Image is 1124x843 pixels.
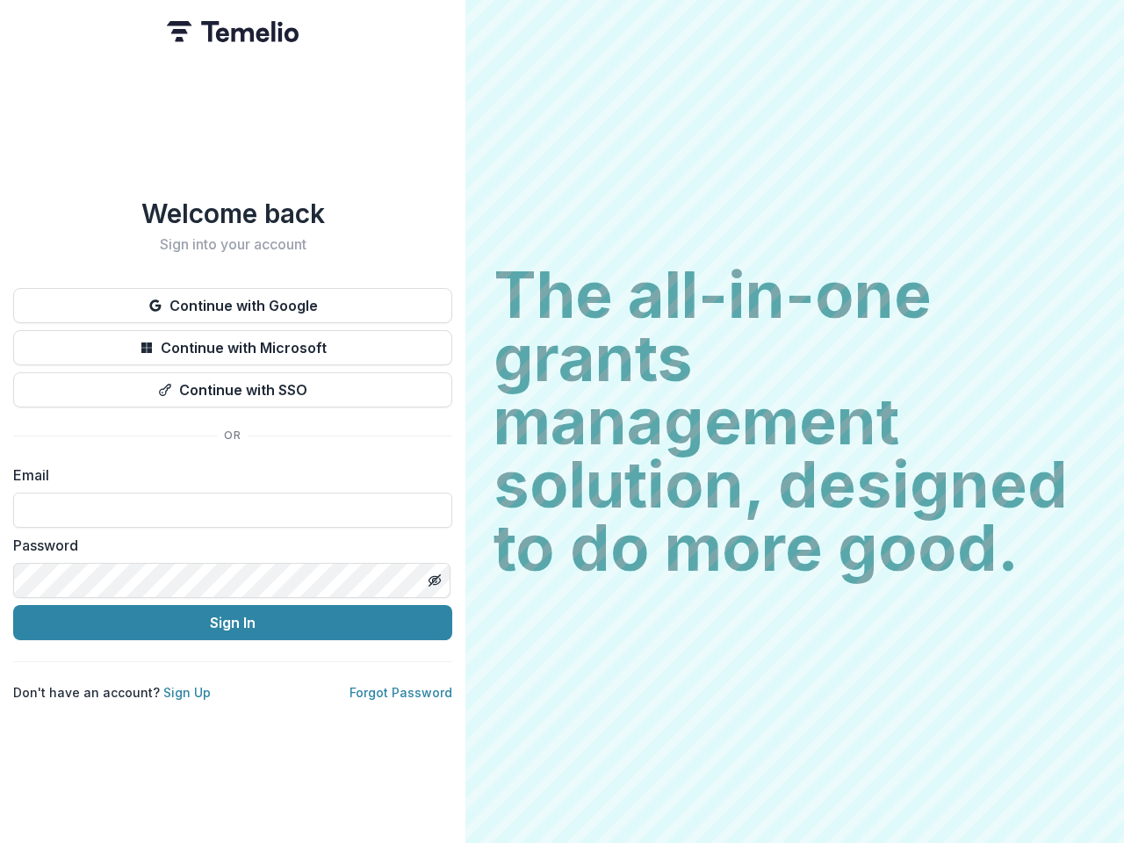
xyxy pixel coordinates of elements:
[349,685,452,700] a: Forgot Password
[13,605,452,640] button: Sign In
[163,685,211,700] a: Sign Up
[167,21,299,42] img: Temelio
[13,535,442,556] label: Password
[13,683,211,702] p: Don't have an account?
[13,330,452,365] button: Continue with Microsoft
[13,198,452,229] h1: Welcome back
[13,288,452,323] button: Continue with Google
[13,465,442,486] label: Email
[421,566,449,594] button: Toggle password visibility
[13,372,452,407] button: Continue with SSO
[13,236,452,253] h2: Sign into your account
